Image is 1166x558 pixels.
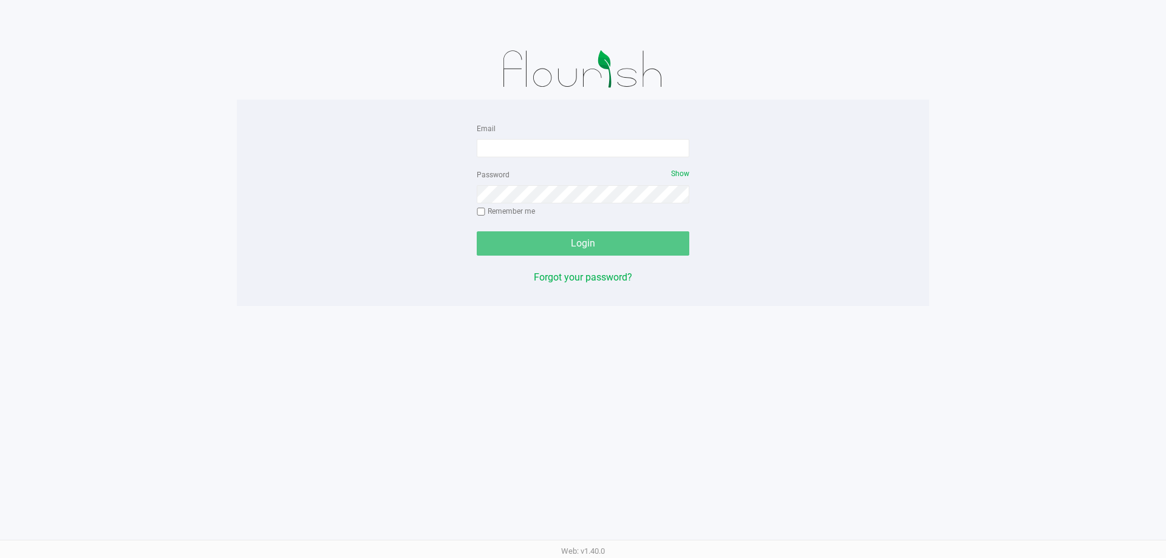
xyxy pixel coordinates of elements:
span: Show [671,169,689,178]
label: Email [477,123,496,134]
span: Web: v1.40.0 [561,546,605,556]
button: Forgot your password? [534,270,632,285]
input: Remember me [477,208,485,216]
label: Remember me [477,206,535,217]
label: Password [477,169,510,180]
